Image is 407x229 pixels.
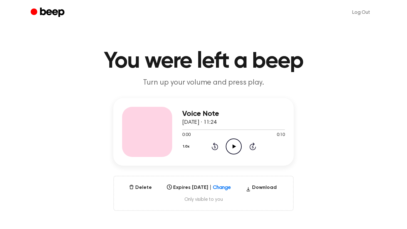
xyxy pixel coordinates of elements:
a: Beep [31,7,66,19]
span: 0:10 [277,132,285,138]
a: Log Out [346,5,376,20]
span: Only visible to you [121,196,286,203]
h1: You were left a beep [43,50,364,73]
button: Download [243,184,279,194]
button: 1.0x [182,141,192,152]
button: Delete [126,184,154,191]
h3: Voice Note [182,110,285,118]
span: [DATE] · 11:24 [182,120,217,125]
p: Turn up your volume and press play. [83,78,324,88]
span: 0:00 [182,132,190,138]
